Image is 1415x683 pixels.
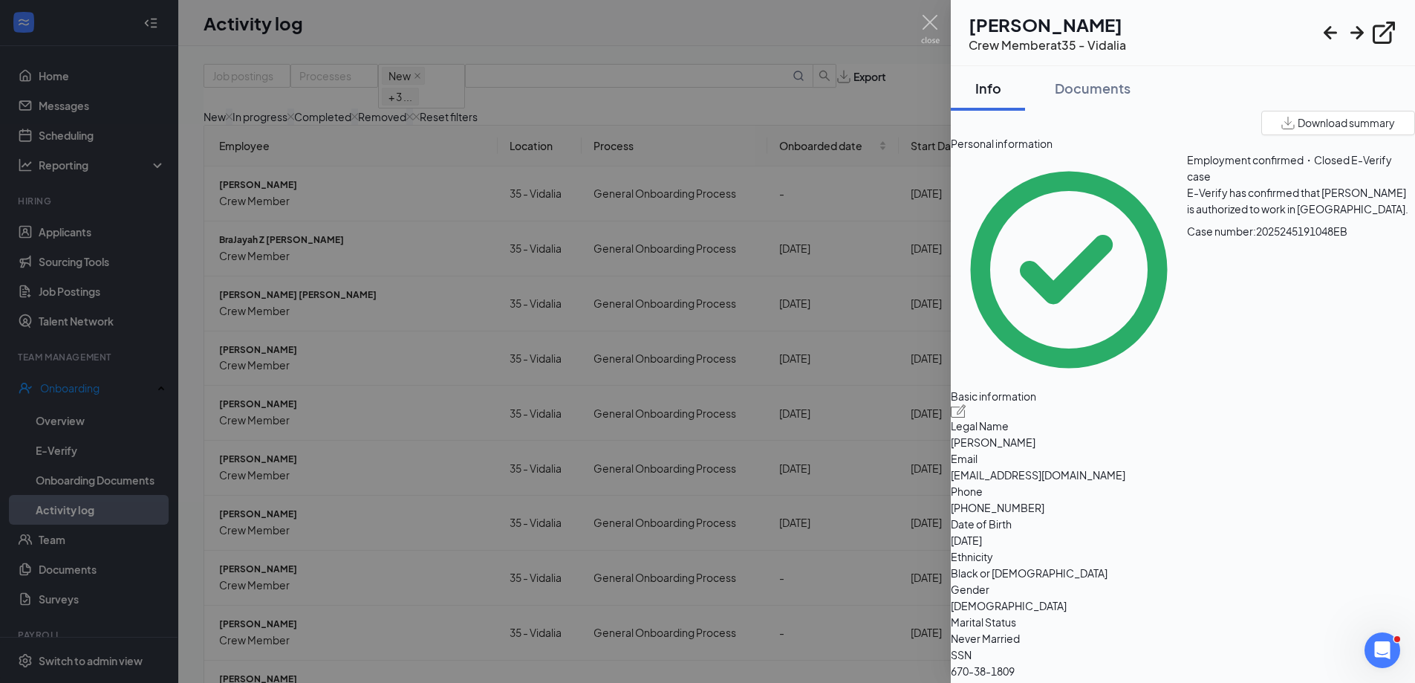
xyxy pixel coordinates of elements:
span: Basic information [951,388,1415,404]
span: [EMAIL_ADDRESS][DOMAIN_NAME] [951,467,1415,483]
span: Gender [951,581,1415,598]
svg: ArrowLeftNew [1317,19,1344,46]
span: Phone [951,483,1415,499]
div: Documents [1055,79,1131,97]
span: Black or [DEMOGRAPHIC_DATA] [951,565,1415,581]
span: 670-38-1809 [951,663,1415,679]
span: Legal Name [951,418,1415,434]
div: Crew Member at 35 - Vidalia [969,37,1126,54]
span: Personal information [951,135,1415,152]
iframe: Intercom live chat [1364,632,1400,668]
span: Never Married [951,630,1415,647]
span: Download summary [1298,115,1395,131]
svg: ArrowRight [1344,19,1370,46]
button: Download summary [1261,111,1415,135]
span: E-Verify has confirmed that [PERSON_NAME] is authorized to work in [GEOGRAPHIC_DATA]. [1187,186,1408,216]
svg: ExternalLink [1370,19,1397,46]
span: [DATE] [951,532,1415,548]
svg: CheckmarkCircle [951,152,1187,388]
div: Info [966,79,1010,97]
span: Employment confirmed・Closed E-Verify case [1187,153,1392,183]
span: [PERSON_NAME] [951,434,1415,450]
span: [DEMOGRAPHIC_DATA] [951,598,1415,614]
span: SSN [951,647,1415,663]
span: Case number: 2025245191048EB [1187,223,1347,239]
span: [PHONE_NUMBER] [951,499,1415,516]
h1: [PERSON_NAME] [969,12,1126,37]
span: Marital Status [951,614,1415,630]
span: Email [951,450,1415,467]
span: Ethnicity [951,548,1415,565]
span: Date of Birth [951,516,1415,532]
